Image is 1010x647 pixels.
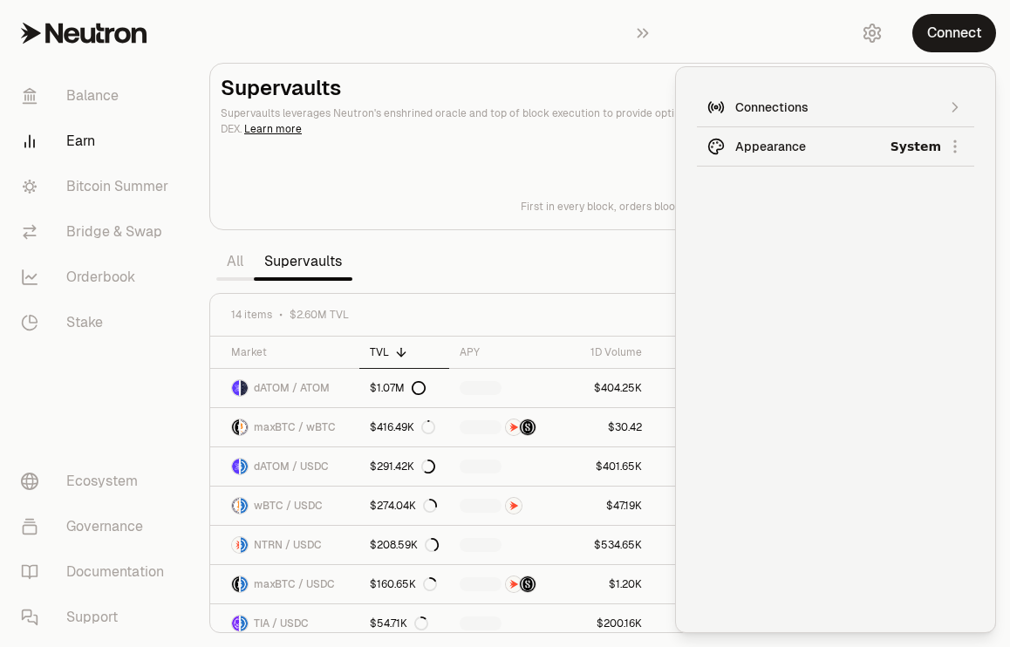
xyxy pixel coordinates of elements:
a: Learn more [244,122,302,136]
div: $274.04K [370,499,437,513]
span: wBTC / USDC [254,499,323,513]
a: Supervaults [254,244,352,279]
img: NTRN [506,498,522,514]
a: $416.49K [359,408,449,446]
a: All [216,244,254,279]
a: $252.99K [652,408,753,446]
span: NTRN / USDC [254,538,322,552]
a: Documentation [7,549,188,595]
button: AppearanceSystem [697,127,974,167]
img: wBTC Logo [241,419,248,435]
a: maxBTC LogoUSDC LogomaxBTC / USDC [210,565,359,603]
img: dATOM Logo [232,380,239,396]
a: $404.25K [561,369,652,407]
img: NTRN [506,576,522,592]
div: APY [460,345,550,359]
a: First in every block,orders bloom like cherry trees—makers share the spring. [521,200,902,214]
div: Connections [735,99,936,116]
a: Bridge & Swap [7,209,188,255]
a: $1.76M [652,369,753,407]
span: maxBTC / wBTC [254,420,336,434]
span: System [891,138,941,155]
div: $54.71K [370,616,428,630]
a: dATOM LogoATOM LogodATOM / ATOM [210,369,359,407]
a: NTRN [449,487,561,525]
span: maxBTC / USDC [254,577,335,591]
img: USDC Logo [241,498,248,514]
a: $5.16M [652,526,753,564]
div: $208.59K [370,538,439,552]
img: dATOM Logo [232,459,239,474]
a: $401.65K [561,447,652,486]
span: TIA / USDC [254,616,309,630]
p: First in every block, [521,200,616,214]
a: $274.04K [359,487,449,525]
span: 14 items [231,308,272,322]
a: Ecosystem [7,459,188,504]
a: $1.27M [652,604,753,643]
img: TIA Logo [232,616,239,631]
img: NTRN [506,419,522,435]
a: $47.19K [561,487,652,525]
a: Support [7,595,188,640]
a: $1.07M [359,369,449,407]
a: Governance [7,504,188,549]
a: Orderbook [7,255,188,300]
a: NTRNStructured Points [449,408,561,446]
img: ATOM Logo [241,380,248,396]
div: $160.65K [370,577,437,591]
a: $1.45M [652,447,753,486]
img: maxBTC Logo [232,576,239,592]
a: TIA LogoUSDC LogoTIA / USDC [210,604,359,643]
a: wBTC LogoUSDC LogowBTC / USDC [210,487,359,525]
a: $1.20K [561,565,652,603]
button: NTRN [460,497,550,514]
h2: Supervaults [221,74,859,102]
a: Balance [7,73,188,119]
span: $2.60M TVL [290,308,349,322]
button: Connections [697,88,974,127]
div: $1.07M [370,381,426,395]
p: orders bloom like cherry trees— [619,200,777,214]
div: 1D Volume [571,345,642,359]
div: $291.42K [370,460,435,473]
img: USDC Logo [241,459,248,474]
span: dATOM / USDC [254,460,329,473]
a: $534.65K [561,526,652,564]
a: $208.59K [359,526,449,564]
a: maxBTC LogowBTC LogomaxBTC / wBTC [210,408,359,446]
a: $57.05K [652,565,753,603]
div: $416.49K [370,420,435,434]
a: $200.16K [561,604,652,643]
img: maxBTC Logo [232,419,239,435]
a: Bitcoin Summer [7,164,188,209]
a: $30.42 [561,408,652,446]
a: NTRNStructured Points [449,565,561,603]
img: USDC Logo [241,537,248,553]
a: NTRN LogoUSDC LogoNTRN / USDC [210,526,359,564]
span: dATOM / ATOM [254,381,330,395]
img: NTRN Logo [232,537,239,553]
button: NTRNStructured Points [460,575,550,593]
img: wBTC Logo [232,498,239,514]
img: Structured Points [520,576,536,592]
p: Supervaults leverages Neutron's enshrined oracle and top of block execution to provide optimally ... [221,106,859,137]
a: $54.71K [359,604,449,643]
img: USDC Logo [241,576,248,592]
a: Stake [7,300,188,345]
a: dATOM LogoUSDC LogodATOM / USDC [210,447,359,486]
a: Earn [7,119,188,164]
img: USDC Logo [241,616,248,631]
button: Connect [912,14,996,52]
a: $184.16K [652,487,753,525]
a: $291.42K [359,447,449,486]
div: Appearance [735,138,880,155]
div: Market [231,345,349,359]
img: Structured Points [520,419,536,435]
button: NTRNStructured Points [460,419,550,436]
div: 30D Volume [663,345,742,359]
div: TVL [370,345,439,359]
a: $160.65K [359,565,449,603]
